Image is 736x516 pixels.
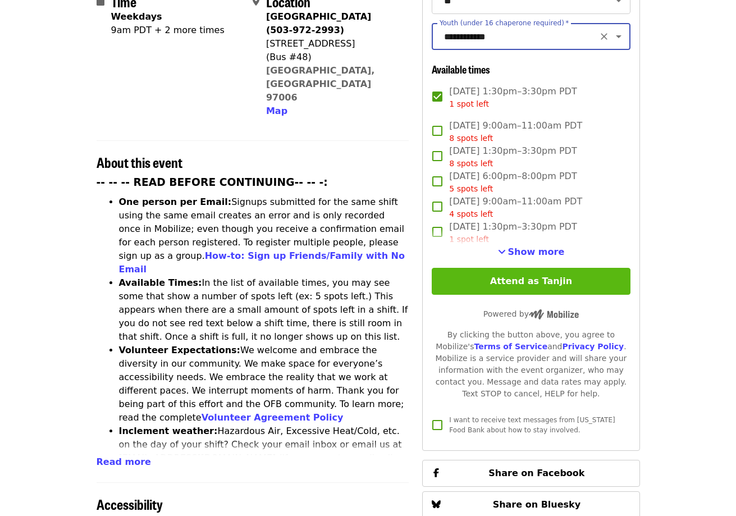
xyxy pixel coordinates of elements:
img: Powered by Mobilize [529,309,579,319]
span: [DATE] 9:00am–11:00am PDT [449,119,582,144]
span: About this event [97,152,182,172]
span: [DATE] 1:30pm–3:30pm PDT [449,144,577,170]
div: [STREET_ADDRESS] [266,37,400,51]
span: Share on Bluesky [493,499,581,510]
span: 8 spots left [449,134,493,143]
button: Read more [97,455,151,469]
button: Attend as Tanjin [432,268,630,295]
span: [DATE] 9:00am–11:00am PDT [449,195,582,220]
strong: Volunteer Expectations: [119,345,241,355]
li: Signups submitted for the same shift using the same email creates an error and is only recorded o... [119,195,409,276]
span: Show more [508,246,565,257]
span: Available times [432,62,490,76]
a: Privacy Policy [562,342,624,351]
li: Hazardous Air, Excessive Heat/Cold, etc. on the day of your shift? Check your email inbox or emai... [119,424,409,492]
strong: Inclement weather: [119,426,218,436]
button: Open [611,29,627,44]
li: We welcome and embrace the diversity in our community. We make space for everyone’s accessibility... [119,344,409,424]
label: Youth (under 16 chaperone required) [440,20,569,26]
button: See more timeslots [498,245,565,259]
a: Volunteer Agreement Policy [202,412,344,423]
strong: -- -- -- READ BEFORE CONTINUING-- -- -: [97,176,328,188]
span: Read more [97,456,151,467]
span: 8 spots left [449,159,493,168]
strong: [GEOGRAPHIC_DATA] (503-972-2993) [266,11,371,35]
span: Share on Facebook [488,468,584,478]
button: Clear [596,29,612,44]
a: Terms of Service [474,342,547,351]
a: How-to: Sign up Friends/Family with No Email [119,250,405,275]
strong: Weekdays [111,11,162,22]
button: Share on Facebook [422,460,639,487]
button: Map [266,104,287,118]
li: In the list of available times, you may see some that show a number of spots left (ex: 5 spots le... [119,276,409,344]
div: 9am PDT + 2 more times [111,24,225,37]
span: 5 spots left [449,184,493,193]
div: (Bus #48) [266,51,400,64]
span: 4 spots left [449,209,493,218]
a: [GEOGRAPHIC_DATA], [GEOGRAPHIC_DATA] 97006 [266,65,375,103]
span: [DATE] 1:30pm–3:30pm PDT [449,85,577,110]
span: [DATE] 1:30pm–3:30pm PDT [449,220,577,245]
span: Accessibility [97,494,163,514]
span: I want to receive text messages from [US_STATE] Food Bank about how to stay involved. [449,416,615,434]
strong: One person per Email: [119,197,232,207]
span: 1 spot left [449,99,489,108]
span: 1 spot left [449,235,489,244]
strong: Available Times: [119,277,202,288]
div: By clicking the button above, you agree to Mobilize's and . Mobilize is a service provider and wi... [432,329,630,400]
span: Map [266,106,287,116]
span: Powered by [483,309,579,318]
span: [DATE] 6:00pm–8:00pm PDT [449,170,577,195]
